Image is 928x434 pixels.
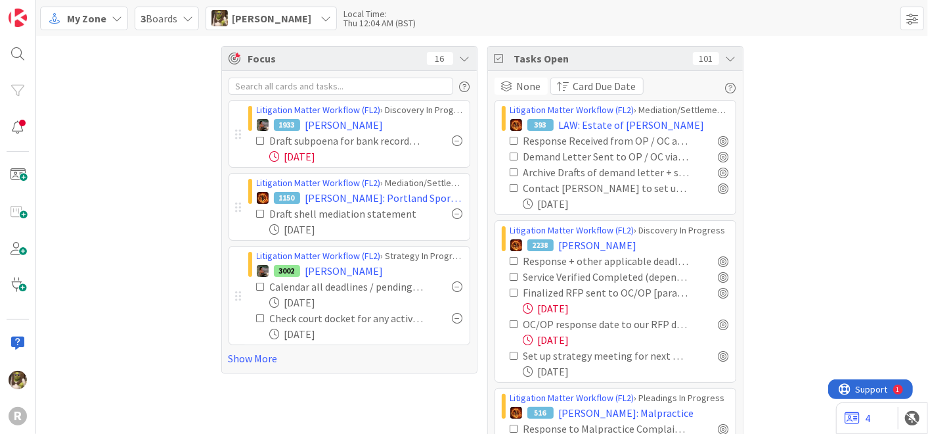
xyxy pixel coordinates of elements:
div: Archive Drafts of demand letter + save final version in correspondence folder [523,164,690,180]
div: 101 [693,52,719,65]
a: Litigation Matter Workflow (FL2) [510,392,634,404]
img: TR [510,239,522,251]
div: › Pleadings In Progress [510,391,729,405]
img: TR [510,119,522,131]
span: Tasks Open [514,51,686,66]
a: Litigation Matter Workflow (FL2) [510,224,634,236]
div: Thu 12:04 AM (BST) [343,18,416,28]
span: [PERSON_NAME] [305,117,384,133]
img: MW [257,119,269,131]
div: 516 [527,407,554,419]
div: [DATE] [270,326,463,342]
div: Draft shell mediation statement [270,206,424,222]
img: TR [257,192,269,204]
div: Calendar all deadlines / pending hearings / etc. Update "Next Deadline" field on this card [270,279,424,295]
div: Local Time: [343,9,416,18]
img: DG [211,10,228,26]
div: Response Received from OP / OC and saved to file [523,133,690,149]
span: My Zone [67,11,106,26]
div: OC/OP response date to our RFP docketed [paralegal] [523,316,690,332]
button: Card Due Date [550,78,644,95]
div: [DATE] [523,364,729,379]
a: Litigation Matter Workflow (FL2) [257,104,381,116]
span: Focus [248,51,416,66]
img: MW [257,265,269,277]
span: [PERSON_NAME] [305,263,384,279]
img: TR [510,407,522,419]
div: Demand Letter Sent to OP / OC via US Mail + Email [523,149,690,164]
img: DG [9,371,27,389]
div: › Mediation/Settlement in Progress [510,103,729,117]
div: Draft subpoena for bank records of decedent [270,133,424,149]
div: [DATE] [523,196,729,212]
div: Contact [PERSON_NAME] to set up phone call with TWR (after petition is drafted) [523,180,690,196]
div: Finalized RFP sent to OC/OP [paralegal] [523,285,690,301]
span: [PERSON_NAME] [232,11,311,26]
div: Set up strategy meeting for next week [523,348,690,364]
span: Support [28,2,60,18]
div: › Strategy In Progress [257,249,463,263]
a: Litigation Matter Workflow (FL2) [510,104,634,116]
div: › Discovery In Progress [257,103,463,117]
div: 1933 [274,119,300,131]
div: › Mediation/Settlement in Progress [257,176,463,190]
b: 3 [141,12,146,25]
div: 393 [527,119,554,131]
span: [PERSON_NAME]: Portland Sports Medicine & Spine, et al. v. The [PERSON_NAME] Group, et al. [305,190,463,206]
span: LAW: Estate of [PERSON_NAME] [559,117,705,133]
span: Card Due Date [573,78,636,94]
div: R [9,407,27,425]
div: [DATE] [270,295,463,310]
div: [DATE] [270,149,463,164]
div: 3002 [274,265,300,277]
span: Boards [141,11,177,26]
div: 1150 [274,192,300,204]
div: Response + other applicable deadlines calendared [523,253,690,269]
input: Search all cards and tasks... [229,78,453,95]
a: Show More [229,350,470,366]
span: [PERSON_NAME] [559,237,637,253]
a: 4 [845,410,870,426]
div: 2238 [527,239,554,251]
div: › Discovery In Progress [510,224,729,237]
div: 16 [427,52,453,65]
img: Visit kanbanzone.com [9,9,27,27]
div: [DATE] [523,332,729,348]
div: [DATE] [523,301,729,316]
div: Service Verified Completed (depends on service method) [523,269,690,285]
a: Litigation Matter Workflow (FL2) [257,177,381,189]
span: None [517,78,541,94]
div: 1 [68,5,72,16]
a: Litigation Matter Workflow (FL2) [257,250,381,262]
div: Check court docket for any active cases: Pull all existing documents and put in case pleading fol... [270,310,424,326]
div: [DATE] [270,222,463,237]
span: [PERSON_NAME]: Malpractice [559,405,694,421]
